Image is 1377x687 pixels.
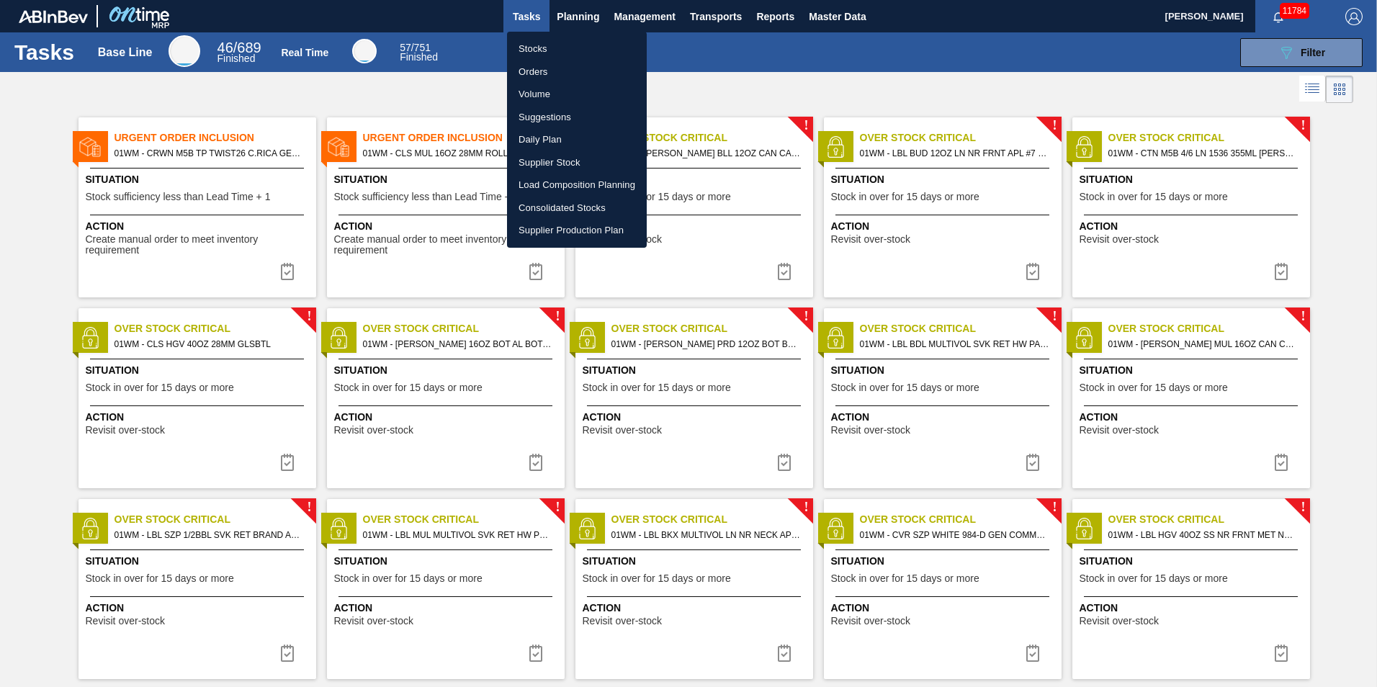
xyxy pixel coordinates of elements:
[507,106,647,129] a: Suggestions
[507,37,647,60] a: Stocks
[507,197,647,220] a: Consolidated Stocks
[507,83,647,106] a: Volume
[507,219,647,242] a: Supplier Production Plan
[507,128,647,151] a: Daily Plan
[507,151,647,174] a: Supplier Stock
[507,60,647,84] a: Orders
[507,174,647,197] a: Load Composition Planning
